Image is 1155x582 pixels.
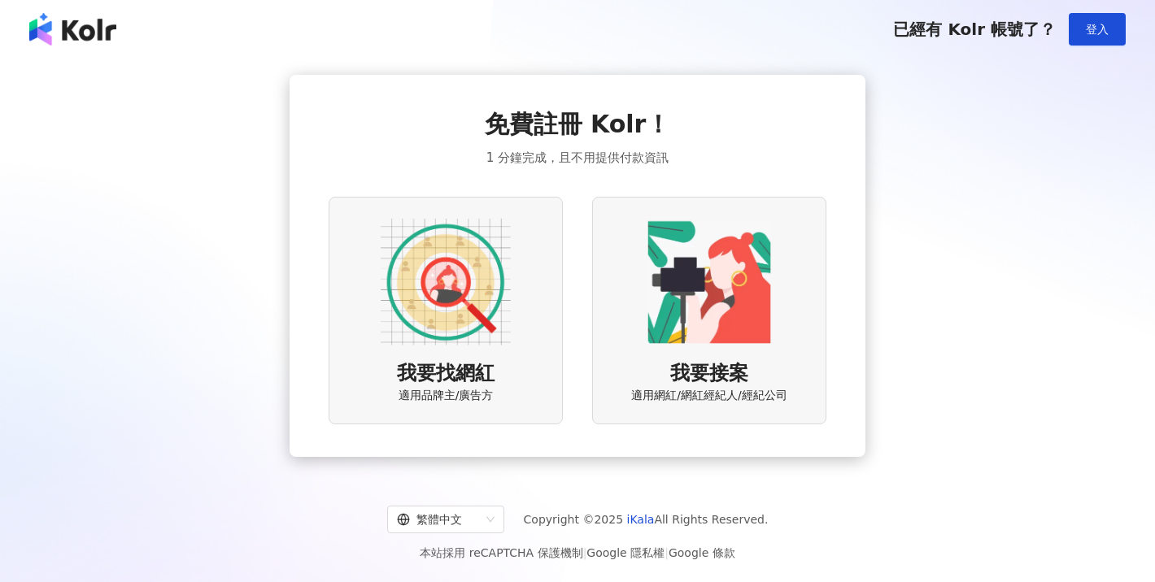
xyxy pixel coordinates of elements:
[631,388,787,404] span: 適用網紅/網紅經紀人/經紀公司
[586,546,665,559] a: Google 隱私權
[524,510,769,529] span: Copyright © 2025 All Rights Reserved.
[893,20,1056,39] span: 已經有 Kolr 帳號了？
[1069,13,1126,46] button: 登入
[670,360,748,388] span: 我要接案
[420,543,734,562] span: 本站採用 reCAPTCHA 保護機制
[644,217,774,347] img: KOL identity option
[669,546,735,559] a: Google 條款
[627,513,655,526] a: iKala
[397,506,480,532] div: 繁體中文
[29,13,116,46] img: logo
[1086,23,1109,36] span: 登入
[665,546,669,559] span: |
[399,388,494,404] span: 適用品牌主/廣告方
[486,148,669,167] span: 1 分鐘完成，且不用提供付款資訊
[397,360,495,388] span: 我要找網紅
[381,217,511,347] img: AD identity option
[583,546,587,559] span: |
[485,107,671,141] span: 免費註冊 Kolr！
